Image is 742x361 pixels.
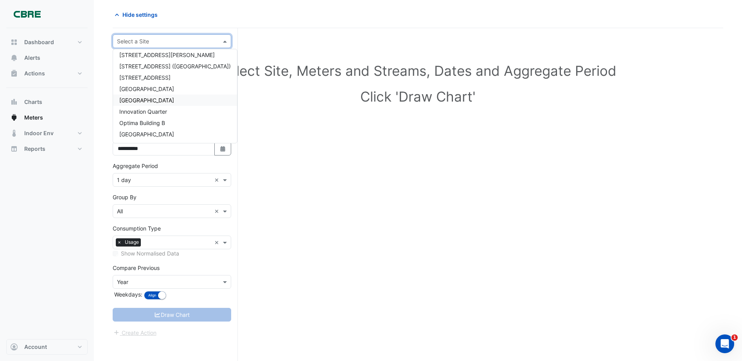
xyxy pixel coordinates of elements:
[6,50,88,66] button: Alerts
[6,110,88,125] button: Meters
[10,145,18,153] app-icon: Reports
[121,249,179,257] label: Show Normalised Data
[214,207,221,215] span: Clear
[10,98,18,106] app-icon: Charts
[6,339,88,355] button: Account
[214,176,221,184] span: Clear
[6,141,88,157] button: Reports
[119,108,167,115] span: Innovation Quarter
[113,264,160,272] label: Compare Previous
[119,52,215,58] span: [STREET_ADDRESS][PERSON_NAME]
[24,54,40,62] span: Alerts
[113,162,158,170] label: Aggregate Period
[715,334,734,353] iframe: Intercom live chat
[214,238,221,247] span: Clear
[9,6,45,22] img: Company Logo
[6,66,88,81] button: Actions
[24,114,43,122] span: Meters
[10,38,18,46] app-icon: Dashboard
[6,125,88,141] button: Indoor Env
[125,88,711,105] h1: Click 'Draw Chart'
[125,63,711,79] h1: Select Site, Meters and Streams, Dates and Aggregate Period
[113,8,163,21] button: Hide settings
[113,290,142,298] label: Weekdays:
[122,11,158,19] span: Hide settings
[24,98,42,106] span: Charts
[113,49,237,143] ng-dropdown-panel: Options list
[731,334,738,341] span: 1
[113,224,161,232] label: Consumption Type
[6,94,88,110] button: Charts
[119,63,231,70] span: [STREET_ADDRESS] ([GEOGRAPHIC_DATA])
[24,70,45,77] span: Actions
[24,129,54,137] span: Indoor Env
[24,38,54,46] span: Dashboard
[116,238,123,246] span: ×
[10,70,18,77] app-icon: Actions
[6,34,88,50] button: Dashboard
[10,129,18,137] app-icon: Indoor Env
[113,193,137,201] label: Group By
[10,54,18,62] app-icon: Alerts
[10,114,18,122] app-icon: Meters
[123,238,141,246] span: Usage
[119,86,174,92] span: [GEOGRAPHIC_DATA]
[119,131,174,138] span: [GEOGRAPHIC_DATA]
[119,97,174,104] span: [GEOGRAPHIC_DATA]
[113,249,231,257] div: Select meters or streams to enable normalisation
[119,74,171,81] span: [STREET_ADDRESS]
[119,120,165,126] span: Optima Building B
[219,145,226,152] fa-icon: Select Date
[24,145,45,153] span: Reports
[113,329,157,335] app-escalated-ticket-create-button: Please correct errors first
[24,343,47,351] span: Account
